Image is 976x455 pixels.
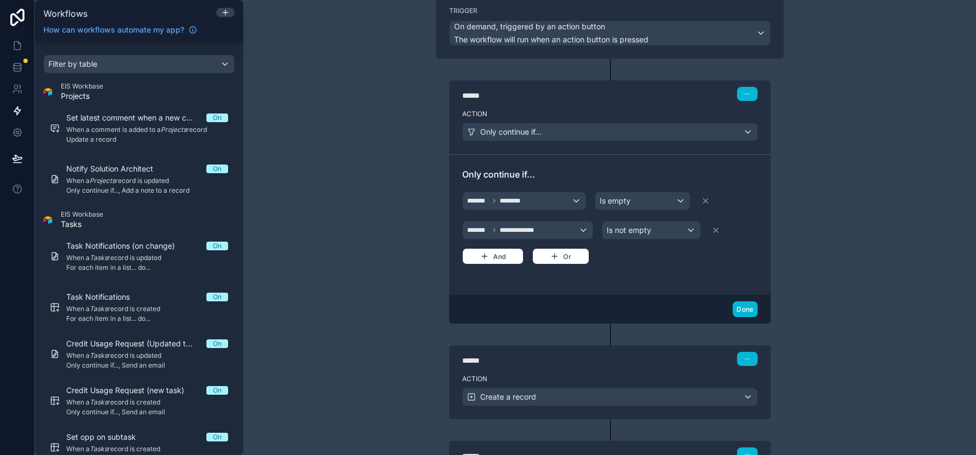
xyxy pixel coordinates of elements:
[462,388,758,406] button: Create a record
[462,123,758,141] button: Only continue if...
[462,375,758,383] label: Action
[462,168,758,181] span: Only continue if...
[43,24,184,35] span: How can workflows automate my app?
[43,8,87,19] span: Workflows
[600,195,631,206] span: Is empty
[462,248,524,264] button: And
[462,110,758,118] label: Action
[607,225,651,236] span: Is not empty
[480,391,536,402] span: Create a record
[480,127,541,137] span: Only continue if...
[449,7,771,15] label: Trigger
[532,248,589,264] button: Or
[595,192,690,210] button: Is empty
[602,221,701,239] button: Is not empty
[454,35,648,44] span: The workflow will run when an action button is pressed
[733,301,757,317] button: Done
[449,21,771,46] button: On demand, triggered by an action buttonThe workflow will run when an action button is pressed
[454,21,605,32] span: On demand, triggered by an action button
[39,24,202,35] a: How can workflows automate my app?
